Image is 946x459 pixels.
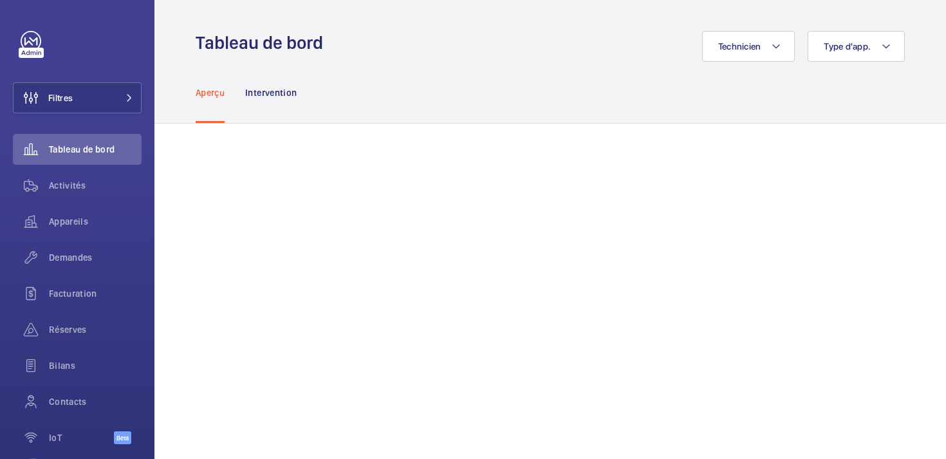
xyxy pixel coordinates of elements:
[114,431,131,444] span: Beta
[49,359,142,372] span: Bilans
[49,179,142,192] span: Activités
[48,91,73,104] span: Filtres
[13,82,142,113] button: Filtres
[196,31,331,55] h1: Tableau de bord
[808,31,905,62] button: Type d'app.
[824,41,871,52] span: Type d'app.
[49,323,142,336] span: Réserves
[49,287,142,300] span: Facturation
[702,31,795,62] button: Technicien
[49,215,142,228] span: Appareils
[49,431,114,444] span: IoT
[196,86,225,99] p: Aperçu
[49,143,142,156] span: Tableau de bord
[49,251,142,264] span: Demandes
[718,41,761,52] span: Technicien
[245,86,297,99] p: Intervention
[49,395,142,408] span: Contacts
